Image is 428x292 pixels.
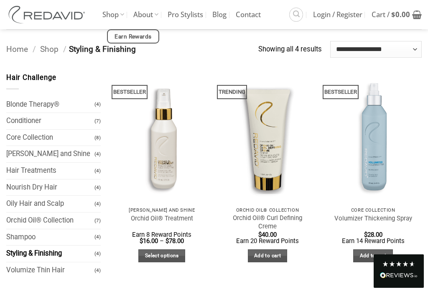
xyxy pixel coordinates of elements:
a: [PERSON_NAME] and Shine [6,146,94,162]
span: Hair Challenge [6,74,56,82]
bdi: 40.00 [258,231,277,238]
span: $ [258,231,262,238]
bdi: 78.00 [166,237,184,245]
a: Core Collection [6,130,94,146]
a: Select options for “Orchid Oil® Treatment” [138,249,185,262]
a: Shop [40,44,59,54]
a: Orchid Oil® Curl Defining Creme [223,214,312,231]
a: Volumize Thin Hair [6,262,94,279]
a: Orchid Oil® Treatment [131,215,193,223]
a: Earn Rewards [107,29,159,44]
span: Earn Rewards [115,32,151,41]
span: Earn 20 Reward Points [236,237,299,245]
a: Orchid Oil® Collection [6,213,94,229]
p: Core Collection [329,207,418,213]
span: (4) [94,164,101,178]
span: / [33,44,36,54]
span: Earn 14 Reward Points [342,237,405,245]
a: Add to cart: “Volumizer Thickening Spray” [353,249,393,262]
a: Conditioner [6,113,94,129]
bdi: 16.00 [140,237,158,245]
span: (4) [94,147,101,161]
bdi: 0.00 [391,10,410,19]
a: Blonde Therapy® [6,97,94,113]
span: $ [364,231,367,238]
a: Nourish Dry Hair [6,179,94,196]
img: REDAVID Volumizer Thickening Spray - 1 1 [324,72,422,202]
span: (7) [94,213,101,228]
span: (4) [94,246,101,261]
span: (4) [94,230,101,244]
div: 4.8 Stars [382,261,415,267]
img: REDAVID Orchid Oil Curl Defining Creme [219,72,316,202]
img: REDAVID Salon Products | United States [6,6,90,23]
a: Add to cart: “Orchid Oil® Curl Defining Creme” [248,249,288,262]
span: (4) [94,180,101,195]
span: (4) [94,197,101,211]
span: – [160,237,164,245]
span: (8) [94,131,101,145]
span: (4) [94,263,101,278]
a: Home [6,44,28,54]
a: Volumizer Thickening Spray [334,215,412,223]
span: $ [166,237,169,245]
a: Search [289,8,303,21]
bdi: 28.00 [364,231,382,238]
nav: Breadcrumb [6,43,258,56]
p: Orchid Oil® Collection [223,207,312,213]
a: Oily Hair and Scalp [6,196,94,212]
span: / [63,44,66,54]
p: Showing all 4 results [258,44,322,55]
span: (7) [94,114,101,128]
span: (4) [94,97,101,112]
div: Read All Reviews [374,254,424,288]
select: Shop order [330,41,422,58]
span: Earn 8 Reward Points [132,231,191,238]
span: Login / Register [313,4,362,25]
span: $ [391,10,395,19]
div: Read All Reviews [380,271,418,282]
img: REVIEWS.io [380,272,418,278]
a: Shampoo [6,229,94,246]
a: Styling & Finishing [6,246,94,262]
a: Hair Treatments [6,163,94,179]
p: [PERSON_NAME] and Shine [117,207,206,213]
span: Cart / [372,4,410,25]
span: $ [140,237,143,245]
img: REDAVID Orchid Oil Treatment 90ml [113,72,211,202]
